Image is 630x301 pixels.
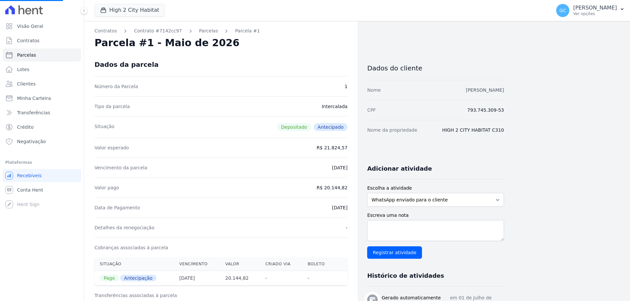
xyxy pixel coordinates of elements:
dd: [DATE] [332,164,347,171]
a: Contrato #7142cc97 [134,28,182,34]
a: Crédito [3,121,81,134]
span: Parcelas [17,52,36,58]
a: Contratos [94,28,117,34]
dt: Cobranças associadas à parcela [94,244,168,251]
a: Parcela #1 [235,28,260,34]
span: Recebíveis [17,172,42,179]
button: GC [PERSON_NAME] Ver opções [551,1,630,20]
span: Minha Carteira [17,95,51,102]
div: Dados da parcela [94,61,158,68]
th: 20.144,82 [220,271,260,286]
a: Conta Hent [3,183,81,197]
th: - [303,271,335,286]
h2: Parcela #1 - Maio de 2026 [94,37,240,49]
span: Antecipação [120,275,156,281]
th: - [260,271,303,286]
h3: Adicionar atividade [367,165,432,173]
div: Plataformas [5,159,78,166]
p: Ver opções [573,11,617,16]
span: Transferências [17,109,50,116]
span: GC [559,8,566,13]
span: Antecipado [314,123,347,131]
dd: 1 [345,83,347,90]
a: Minha Carteira [3,92,81,105]
dt: CPF [367,107,376,113]
dt: Tipo da parcela [94,103,130,110]
a: Parcelas [199,28,218,34]
span: Contratos [17,37,39,44]
h3: Histórico de atividades [367,272,444,280]
button: High 2 City Habitat [94,4,165,16]
label: Escreva uma nota [367,212,504,219]
th: Criado via [260,257,303,271]
nav: Breadcrumb [94,28,347,34]
dt: Data de Pagamento [94,204,140,211]
th: Valor [220,257,260,271]
a: Recebíveis [3,169,81,182]
span: Clientes [17,81,35,87]
dt: Nome da propriedade [367,127,417,133]
span: Lotes [17,66,30,73]
a: Clientes [3,77,81,90]
dt: Valor pago [94,184,119,191]
a: [PERSON_NAME] [466,87,504,93]
th: Situação [94,257,174,271]
th: Vencimento [174,257,220,271]
input: Registrar atividade [367,246,422,259]
a: Negativação [3,135,81,148]
span: Negativação [17,138,46,145]
dd: HIGH 2 CITY HABITAT C310 [442,127,504,133]
a: Lotes [3,63,81,76]
dd: R$ 21.824,57 [317,144,347,151]
h3: Dados do cliente [367,64,504,72]
dt: Detalhes da renegociação [94,224,155,231]
a: Visão Geral [3,20,81,33]
span: Depositado [277,123,311,131]
dd: R$ 20.144,82 [317,184,347,191]
a: Transferências [3,106,81,119]
dd: 793.745.309-53 [467,107,504,113]
h3: Transferências associadas à parcela [94,292,347,299]
span: Visão Geral [17,23,43,29]
a: Contratos [3,34,81,47]
dt: Situação [94,123,115,131]
p: [PERSON_NAME] [573,5,617,11]
label: Escolha a atividade [367,185,504,192]
th: Boleto [303,257,335,271]
dt: Vencimento da parcela [94,164,147,171]
span: Crédito [17,124,34,130]
span: Pago [100,275,119,281]
dt: Nome [367,87,381,93]
th: [DATE] [174,271,220,286]
dd: - [346,224,347,231]
dt: Valor esperado [94,144,129,151]
dd: Intercalada [322,103,347,110]
dd: [DATE] [332,204,347,211]
a: Parcelas [3,48,81,62]
dt: Número da Parcela [94,83,138,90]
span: Conta Hent [17,187,43,193]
